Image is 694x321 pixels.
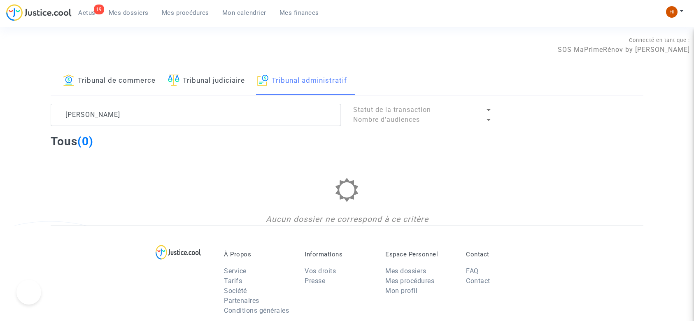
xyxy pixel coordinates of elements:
[257,74,268,86] img: icon-archive.svg
[102,7,155,19] a: Mes dossiers
[224,267,247,275] a: Service
[305,277,325,285] a: Presse
[385,251,454,258] p: Espace Personnel
[155,7,216,19] a: Mes procédures
[63,74,75,86] img: icon-banque.svg
[353,116,420,123] span: Nombre d'audiences
[6,4,72,21] img: jc-logo.svg
[385,277,434,285] a: Mes procédures
[466,267,479,275] a: FAQ
[466,251,534,258] p: Contact
[109,9,149,16] span: Mes dossiers
[78,9,95,16] span: Actus
[162,9,209,16] span: Mes procédures
[224,277,242,285] a: Tarifs
[385,267,426,275] a: Mes dossiers
[156,245,201,260] img: logo-lg.svg
[385,287,417,295] a: Mon profil
[216,7,273,19] a: Mon calendrier
[629,37,690,43] span: Connecté en tant que :
[224,297,259,305] a: Partenaires
[63,67,156,95] a: Tribunal de commerce
[305,267,336,275] a: Vos droits
[51,134,93,149] h2: Tous
[224,287,247,295] a: Société
[222,9,266,16] span: Mon calendrier
[353,106,431,114] span: Statut de la transaction
[77,135,93,148] span: (0)
[168,67,245,95] a: Tribunal judiciaire
[257,67,347,95] a: Tribunal administratif
[279,9,319,16] span: Mes finances
[466,277,490,285] a: Contact
[273,7,326,19] a: Mes finances
[666,6,678,18] img: fc99b196863ffcca57bb8fe2645aafd9
[305,251,373,258] p: Informations
[16,280,41,305] iframe: Help Scout Beacon - Open
[51,214,643,226] div: Aucun dossier ne correspond à ce critère
[72,7,102,19] a: 19Actus
[224,251,292,258] p: À Propos
[224,307,289,314] a: Conditions générales
[168,74,179,86] img: icon-faciliter-sm.svg
[94,5,104,14] div: 19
